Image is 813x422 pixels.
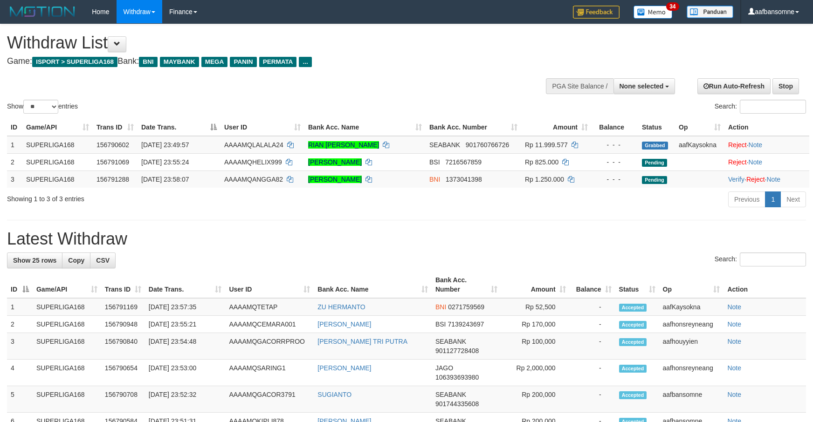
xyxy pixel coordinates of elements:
span: Accepted [619,304,647,312]
span: Pending [642,176,667,184]
a: Note [766,176,780,183]
span: [DATE] 23:58:07 [141,176,189,183]
a: Note [727,391,741,398]
td: 1 [7,298,33,316]
th: Status: activate to sort column ascending [615,272,659,298]
td: aafKaysokna [675,136,724,154]
th: Amount: activate to sort column ascending [501,272,570,298]
a: Reject [728,141,747,149]
a: [PERSON_NAME] [308,158,362,166]
td: 156790708 [101,386,145,413]
span: Copy 0271759569 to clipboard [448,303,484,311]
img: panduan.png [687,6,733,18]
td: aafbansomne [659,386,724,413]
a: [PERSON_NAME] TRI PUTRA [317,338,407,345]
h4: Game: Bank: [7,57,533,66]
td: 4 [7,360,33,386]
span: MAYBANK [160,57,199,67]
a: Reject [746,176,765,183]
span: Accepted [619,321,647,329]
a: Copy [62,252,90,268]
th: Balance: activate to sort column ascending [570,272,615,298]
span: BSI [435,320,446,328]
span: 34 [666,2,679,11]
a: [PERSON_NAME] [308,176,362,183]
span: Copy 7139243697 to clipboard [448,320,484,328]
td: [DATE] 23:55:21 [145,316,226,333]
td: 156790840 [101,333,145,360]
th: Trans ID: activate to sort column ascending [101,272,145,298]
input: Search: [740,252,806,266]
a: Stop [772,78,799,94]
td: SUPERLIGA168 [33,316,101,333]
span: JAGO [435,364,453,372]
td: 156790654 [101,360,145,386]
td: Rp 170,000 [501,316,570,333]
th: Op: activate to sort column ascending [659,272,724,298]
td: Rp 52,500 [501,298,570,316]
span: 156790602 [96,141,129,149]
td: SUPERLIGA168 [33,333,101,360]
img: MOTION_logo.png [7,5,78,19]
a: CSV [90,252,116,268]
a: Note [727,338,741,345]
td: · [724,153,809,170]
a: Note [727,303,741,311]
th: Game/API: activate to sort column ascending [33,272,101,298]
td: AAAAMQTETAP [225,298,314,316]
div: - - - [595,157,634,167]
span: ... [299,57,311,67]
label: Search: [715,252,806,266]
td: 156790948 [101,316,145,333]
div: Showing 1 to 3 of 3 entries [7,191,332,204]
th: Bank Acc. Name: activate to sort column ascending [314,272,432,298]
span: PANIN [230,57,256,67]
td: [DATE] 23:52:32 [145,386,226,413]
a: Next [780,191,806,207]
span: Accepted [619,338,647,346]
a: Note [749,141,763,149]
th: Amount: activate to sort column ascending [521,119,592,136]
span: Copy 901744335608 to clipboard [435,400,479,408]
span: Show 25 rows [13,257,56,264]
td: [DATE] 23:54:48 [145,333,226,360]
span: Accepted [619,391,647,399]
a: RIAN [PERSON_NAME] [308,141,379,149]
select: Showentries [23,100,58,114]
td: Rp 200,000 [501,386,570,413]
td: 1 [7,136,22,154]
span: SEABANK [429,141,460,149]
span: Rp 825.000 [525,158,558,166]
a: Previous [728,191,765,207]
td: - [570,386,615,413]
th: Bank Acc. Number: activate to sort column ascending [432,272,501,298]
a: Note [727,364,741,372]
th: Date Trans.: activate to sort column ascending [145,272,226,298]
td: SUPERLIGA168 [33,298,101,316]
span: BNI [435,303,446,311]
td: SUPERLIGA168 [33,386,101,413]
span: BSI [429,158,440,166]
td: Rp 2,000,000 [501,360,570,386]
td: [DATE] 23:53:00 [145,360,226,386]
a: Run Auto-Refresh [697,78,771,94]
td: SUPERLIGA168 [22,153,93,170]
span: Copy 7216567859 to clipboard [445,158,482,166]
th: Bank Acc. Name: activate to sort column ascending [304,119,426,136]
th: Date Trans.: activate to sort column descending [138,119,220,136]
span: Rp 1.250.000 [525,176,564,183]
span: Rp 11.999.577 [525,141,568,149]
span: 156791069 [96,158,129,166]
label: Search: [715,100,806,114]
a: SUGIANTO [317,391,351,398]
td: AAAAMQSARING1 [225,360,314,386]
div: - - - [595,140,634,150]
td: AAAAMQGACORRPROO [225,333,314,360]
th: Bank Acc. Number: activate to sort column ascending [426,119,521,136]
th: Status [638,119,675,136]
span: None selected [620,82,664,90]
a: Note [727,320,741,328]
td: aafhonsreyneang [659,316,724,333]
a: Verify [728,176,744,183]
td: 5 [7,386,33,413]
